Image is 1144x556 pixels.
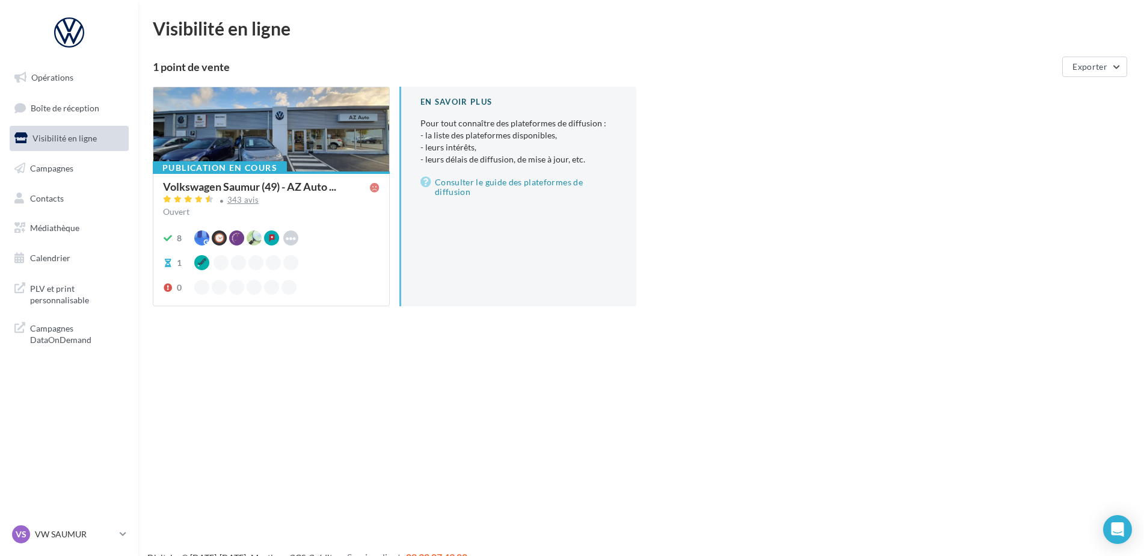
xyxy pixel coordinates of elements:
div: 1 [177,257,182,269]
a: Visibilité en ligne [7,126,131,151]
p: Pour tout connaître des plateformes de diffusion : [420,117,617,165]
span: Médiathèque [30,223,79,233]
div: En savoir plus [420,96,617,108]
a: Boîte de réception [7,95,131,121]
div: 1 point de vente [153,61,1057,72]
a: Consulter le guide des plateformes de diffusion [420,175,617,199]
p: VW SAUMUR [35,528,115,540]
div: Open Intercom Messenger [1103,515,1132,544]
span: Volkswagen Saumur (49) - AZ Auto ... [163,181,336,192]
a: Campagnes DataOnDemand [7,315,131,351]
span: Contacts [30,193,64,203]
div: Visibilité en ligne [153,19,1130,37]
span: PLV et print personnalisable [30,280,124,306]
li: - leurs délais de diffusion, de mise à jour, etc. [420,153,617,165]
span: Ouvert [163,206,189,217]
a: Opérations [7,65,131,90]
a: 343 avis [163,194,380,208]
div: 0 [177,282,182,294]
a: PLV et print personnalisable [7,276,131,311]
span: Campagnes DataOnDemand [30,320,124,346]
span: Visibilité en ligne [32,133,97,143]
span: Exporter [1072,61,1107,72]
span: Calendrier [30,253,70,263]
div: 343 avis [227,196,259,204]
span: Boîte de réception [31,102,99,113]
span: VS [16,528,26,540]
div: Publication en cours [153,161,287,175]
span: Opérations [31,72,73,82]
li: - leurs intérêts, [420,141,617,153]
li: - la liste des plateformes disponibles, [420,129,617,141]
a: Campagnes [7,156,131,181]
button: Exporter [1062,57,1127,77]
a: Médiathèque [7,215,131,241]
a: Calendrier [7,246,131,271]
a: Contacts [7,186,131,211]
a: VS VW SAUMUR [10,523,129,546]
span: Campagnes [30,163,73,173]
div: 8 [177,232,182,244]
